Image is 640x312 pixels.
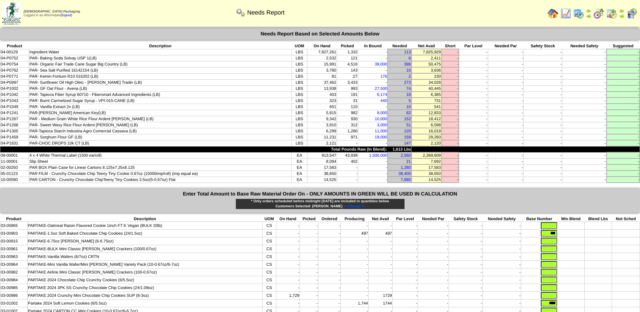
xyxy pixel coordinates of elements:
[442,98,459,104] td: -
[412,164,442,171] td: 17,583
[442,67,459,73] td: -
[307,140,337,146] td: 2,121
[247,9,284,16] span: Needs Report
[488,104,523,110] td: -
[404,116,411,121] a: 152
[307,55,337,61] td: 2,532
[607,85,640,92] td: -
[291,152,307,158] td: EA
[488,55,523,61] td: -
[291,43,307,49] th: UOM
[459,55,488,61] td: -
[524,128,562,134] td: -
[2,2,21,25] img: zoroco-logo-small.webp
[0,92,29,98] td: 04-P1042
[524,55,562,61] td: -
[307,134,337,140] td: 11,231
[337,92,358,98] td: 191
[29,110,291,116] td: PAR-[PERSON_NAME] American Key(LB)
[562,43,606,49] th: Needed Safety
[307,164,337,171] td: 17,583
[0,164,29,171] td: 02-00250
[524,110,562,116] td: -
[337,110,358,116] td: 982
[369,153,387,158] a: 1,500,000
[524,152,562,158] td: -
[524,98,562,104] td: -
[573,8,584,19] img: calendarprod.gif
[412,61,442,67] td: 50,475
[442,92,459,98] td: -
[459,134,488,140] td: -
[412,104,442,110] td: 541
[61,14,72,17] a: (logout)
[459,158,488,164] td: -
[442,164,459,171] td: -
[607,122,640,128] td: -
[409,98,411,103] a: 5
[0,73,29,79] td: 04-P0771
[607,116,640,122] td: -
[404,141,411,146] a: 147
[562,104,606,110] td: -
[524,85,562,92] td: -
[307,128,337,134] td: 6,299
[337,122,358,128] td: 312
[459,73,488,79] td: -
[562,85,606,92] td: -
[29,67,291,73] td: PAR- Sea Salt Purified 16142154 (LB)
[459,140,488,146] td: -
[29,61,291,67] td: PAR- Organic Fair Trade Cane Sugar Big Country (LB)
[459,116,488,122] td: -
[593,8,604,19] img: calendarblend.gif
[562,152,606,158] td: -
[406,68,411,73] a: 10
[307,158,337,164] td: 8,094
[29,140,291,146] td: PAR-CHOC DROPS 10k CT (LB)
[562,92,606,98] td: -
[358,158,388,164] td: -
[488,98,523,104] td: -
[307,61,337,67] td: 15,991
[377,110,387,115] a: 8,000
[307,152,337,158] td: 913,547
[0,49,29,55] td: 04-00129
[524,116,562,122] td: -
[412,116,442,122] td: 18,412
[607,104,640,110] td: -
[291,55,307,61] td: LBS
[412,110,442,116] td: 12,833
[412,79,442,85] td: 34,028
[459,122,488,128] td: -
[375,129,387,133] a: 11,000
[524,92,562,98] td: -
[0,104,29,110] td: 04-P1049
[337,98,358,104] td: 31
[488,49,523,55] td: -
[459,104,488,110] td: -
[0,140,29,146] td: 04-P1831
[562,98,606,104] td: -
[291,85,307,92] td: LBS
[24,10,80,14] span: [DEMOGRAPHIC_DATA] Packaging
[0,55,29,61] td: 04-P0752
[29,152,291,158] td: 4 x 4 White Thermal Label (1500 ea/roll)
[0,67,29,73] td: 04-P0762
[358,43,388,49] th: In Bound
[524,73,562,79] td: -
[375,86,387,91] a: 27,500
[412,49,442,55] td: 7,825,929
[291,134,307,140] td: LBS
[412,55,442,61] td: 2,411
[488,128,523,134] td: -
[524,164,562,171] td: -
[307,73,337,79] td: 81
[337,85,358,92] td: 993
[29,43,291,49] th: Description
[29,164,291,171] td: PAR BOX Plain Case for Linear Cartons 8.125x7.25x8.125
[291,92,307,98] td: LBS
[291,164,307,171] td: EA
[412,73,442,79] td: 230
[412,140,442,146] td: 2,120
[29,98,291,104] td: PAR- Burnt Carmelized Sugar Syrup - VPI-015-CANE (LB)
